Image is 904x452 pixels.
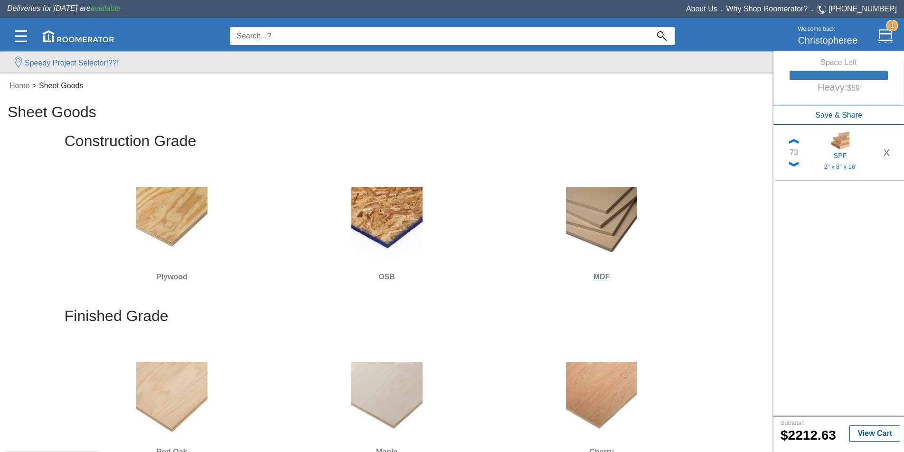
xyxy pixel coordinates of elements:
label: Speedy Project Selector!??! [25,57,119,69]
h5: 2" x 8" x 16' [810,163,870,171]
img: CherryPlywood.jpg [566,362,637,433]
h6: Space Left [790,58,887,67]
h6: MDF [498,271,706,283]
img: roomerator-logo.svg [43,30,114,42]
a: Home [7,82,32,90]
h2: Finished Grade [65,308,709,332]
b: 2212.63 [781,428,836,443]
img: PSheet.jpg [136,187,207,258]
img: Up_Chevron.png [789,139,799,144]
div: 73 [790,147,798,158]
span: • [808,8,817,12]
a: [PHONE_NUMBER] [829,5,897,13]
a: About Us [686,5,717,13]
h6: Plywood [68,271,276,283]
h5: Heavy: [790,80,887,92]
a: SPF2" x 8" x 16' [803,131,877,175]
img: Telephone.svg [817,3,829,15]
img: Categories.svg [15,30,27,42]
small: Subtotal: [781,419,805,426]
img: MDFSheet.jpg [566,187,637,258]
img: MaplePlywood.jpg [351,362,423,433]
span: • [717,8,726,12]
a: MDF [498,180,706,283]
h6: OSB [283,271,490,283]
input: Search...? [230,27,649,45]
b: View Cart [857,429,892,437]
label: > [32,80,37,92]
button: View Cart [849,425,900,442]
button: X [877,145,896,160]
h2: Construction Grade [65,133,709,157]
a: Plywood [68,180,276,283]
h5: SPF [810,150,870,159]
span: available [91,4,121,12]
strong: 1 [886,20,898,31]
img: 11200265_sm.jpg [830,131,849,150]
a: OSB [283,180,490,283]
button: Save & Share [773,106,904,125]
img: Search_Icon.svg [657,31,667,41]
img: Down_Chevron.png [789,162,799,166]
img: RedOakPlywood.jpg [136,362,207,433]
label: $ [781,428,788,443]
a: Why Shop Roomerator? [726,5,808,13]
span: Deliveries for [DATE] are [7,4,121,12]
img: Cart.svg [878,29,893,43]
small: $59 [847,84,860,92]
img: OSBSheet.jpg [351,187,423,258]
label: Sheet Goods [37,80,85,92]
